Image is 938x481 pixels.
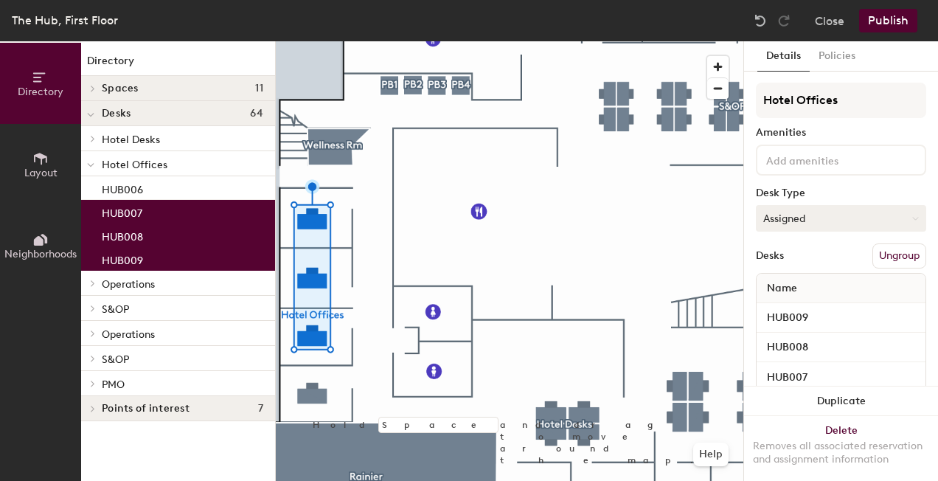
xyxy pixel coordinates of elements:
[760,337,923,358] input: Unnamed desk
[258,403,263,415] span: 7
[810,41,864,72] button: Policies
[18,86,63,98] span: Directory
[756,187,926,199] div: Desk Type
[102,328,155,341] span: Operations
[756,250,784,262] div: Desks
[744,416,938,481] button: DeleteRemoves all associated reservation and assignment information
[102,108,131,120] span: Desks
[102,83,139,94] span: Spaces
[102,278,155,291] span: Operations
[102,203,142,220] p: HUB007
[760,367,923,387] input: Unnamed desk
[102,179,143,196] p: HUB006
[4,248,77,260] span: Neighborhoods
[250,108,263,120] span: 64
[693,443,729,466] button: Help
[81,53,275,76] h1: Directory
[777,13,791,28] img: Redo
[763,150,896,168] input: Add amenities
[756,127,926,139] div: Amenities
[24,167,58,179] span: Layout
[744,387,938,416] button: Duplicate
[102,159,167,171] span: Hotel Offices
[815,9,844,32] button: Close
[753,13,768,28] img: Undo
[102,378,125,391] span: PMO
[859,9,917,32] button: Publish
[102,134,160,146] span: Hotel Desks
[12,11,118,30] div: The Hub, First Floor
[102,303,129,316] span: S&OP
[760,275,805,302] span: Name
[753,440,929,466] div: Removes all associated reservation and assignment information
[757,41,810,72] button: Details
[102,353,129,366] span: S&OP
[102,403,190,415] span: Points of interest
[872,243,926,269] button: Ungroup
[102,226,143,243] p: HUB008
[760,308,923,328] input: Unnamed desk
[255,83,263,94] span: 11
[756,205,926,232] button: Assigned
[102,250,143,267] p: HUB009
